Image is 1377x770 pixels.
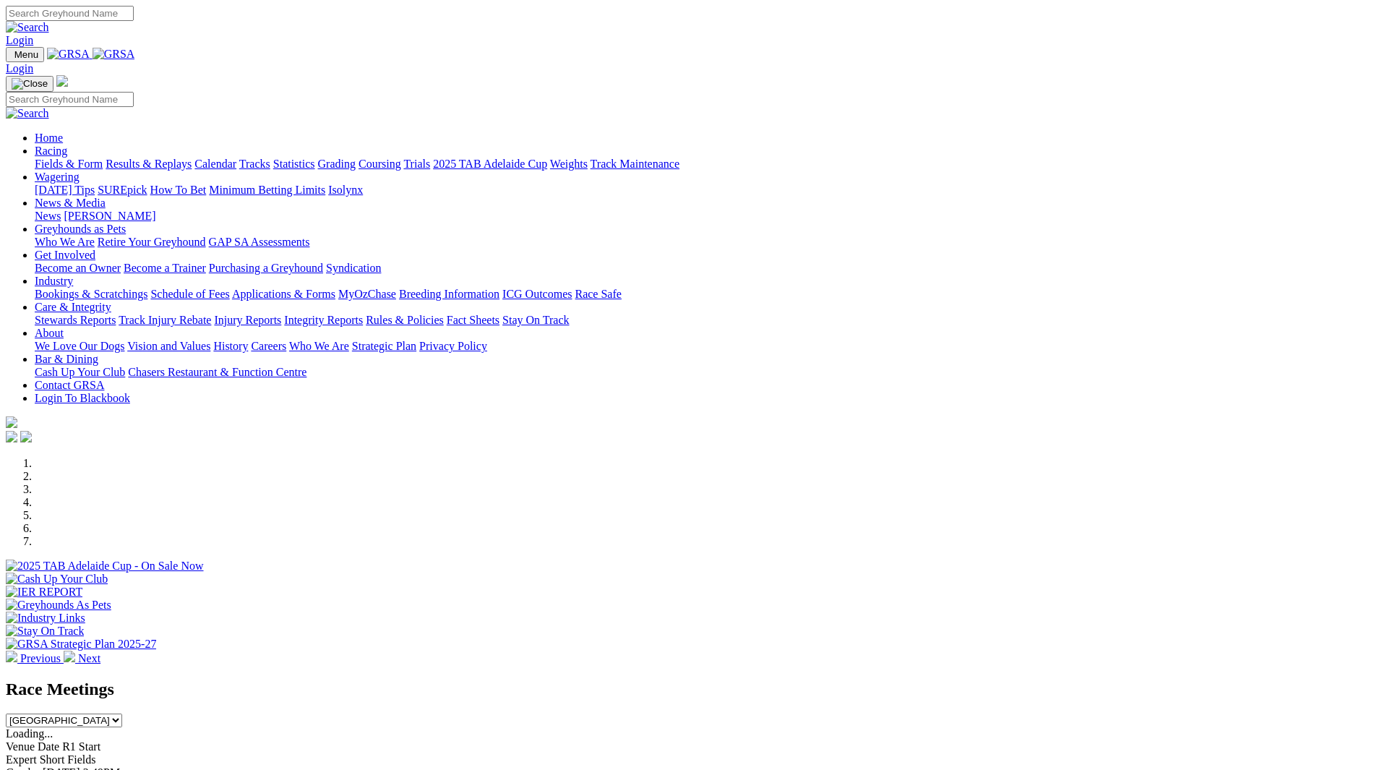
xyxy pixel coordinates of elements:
span: Loading... [6,727,53,740]
div: Care & Integrity [35,314,1371,327]
input: Search [6,92,134,107]
a: Purchasing a Greyhound [209,262,323,274]
a: Minimum Betting Limits [209,184,325,196]
a: Results & Replays [106,158,192,170]
a: [DATE] Tips [35,184,95,196]
a: Get Involved [35,249,95,261]
a: 2025 TAB Adelaide Cup [433,158,547,170]
span: Venue [6,740,35,753]
a: ICG Outcomes [502,288,572,300]
a: News [35,210,61,222]
a: Track Maintenance [591,158,679,170]
a: [PERSON_NAME] [64,210,155,222]
a: Become a Trainer [124,262,206,274]
a: News & Media [35,197,106,209]
img: Search [6,107,49,120]
a: Home [35,132,63,144]
img: IER REPORT [6,586,82,599]
a: Login To Blackbook [35,392,130,404]
a: How To Bet [150,184,207,196]
a: Isolynx [328,184,363,196]
img: logo-grsa-white.png [56,75,68,87]
a: Privacy Policy [419,340,487,352]
div: Get Involved [35,262,1371,275]
a: Wagering [35,171,80,183]
img: 2025 TAB Adelaide Cup - On Sale Now [6,560,204,573]
a: Bar & Dining [35,353,98,365]
a: Schedule of Fees [150,288,229,300]
a: Next [64,652,100,664]
a: Injury Reports [214,314,281,326]
a: Contact GRSA [35,379,104,391]
a: Rules & Policies [366,314,444,326]
div: About [35,340,1371,353]
a: SUREpick [98,184,147,196]
a: Previous [6,652,64,664]
img: logo-grsa-white.png [6,416,17,428]
a: About [35,327,64,339]
a: Integrity Reports [284,314,363,326]
span: Fields [67,753,95,766]
span: Short [40,753,65,766]
a: Care & Integrity [35,301,111,313]
a: Syndication [326,262,381,274]
a: Login [6,34,33,46]
span: R1 Start [62,740,100,753]
a: Stewards Reports [35,314,116,326]
a: We Love Our Dogs [35,340,124,352]
span: Next [78,652,100,664]
img: Industry Links [6,612,85,625]
a: History [213,340,248,352]
img: chevron-right-pager-white.svg [64,651,75,662]
a: GAP SA Assessments [209,236,310,248]
img: Greyhounds As Pets [6,599,111,612]
div: Greyhounds as Pets [35,236,1371,249]
a: Fields & Form [35,158,103,170]
a: Who We Are [289,340,349,352]
a: Fact Sheets [447,314,499,326]
a: Tracks [239,158,270,170]
div: News & Media [35,210,1371,223]
img: GRSA [47,48,90,61]
a: Retire Your Greyhound [98,236,206,248]
a: Breeding Information [399,288,499,300]
span: Previous [20,652,61,664]
a: Who We Are [35,236,95,248]
a: Race Safe [575,288,621,300]
a: Racing [35,145,67,157]
img: Search [6,21,49,34]
img: Cash Up Your Club [6,573,108,586]
img: chevron-left-pager-white.svg [6,651,17,662]
a: Stay On Track [502,314,569,326]
div: Bar & Dining [35,366,1371,379]
span: Menu [14,49,38,60]
input: Search [6,6,134,21]
span: Expert [6,753,37,766]
a: Chasers Restaurant & Function Centre [128,366,306,378]
a: Coursing [359,158,401,170]
img: GRSA [93,48,135,61]
a: Bookings & Scratchings [35,288,147,300]
a: Cash Up Your Club [35,366,125,378]
span: Date [38,740,59,753]
img: Stay On Track [6,625,84,638]
a: Calendar [194,158,236,170]
a: Track Injury Rebate [119,314,211,326]
button: Toggle navigation [6,47,44,62]
a: MyOzChase [338,288,396,300]
div: Wagering [35,184,1371,197]
a: Grading [318,158,356,170]
a: Applications & Forms [232,288,335,300]
img: GRSA Strategic Plan 2025-27 [6,638,156,651]
a: Strategic Plan [352,340,416,352]
h2: Race Meetings [6,680,1371,699]
div: Racing [35,158,1371,171]
img: twitter.svg [20,431,32,442]
img: Close [12,78,48,90]
img: facebook.svg [6,431,17,442]
a: Vision and Values [127,340,210,352]
a: Login [6,62,33,74]
a: Become an Owner [35,262,121,274]
a: Weights [550,158,588,170]
a: Statistics [273,158,315,170]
